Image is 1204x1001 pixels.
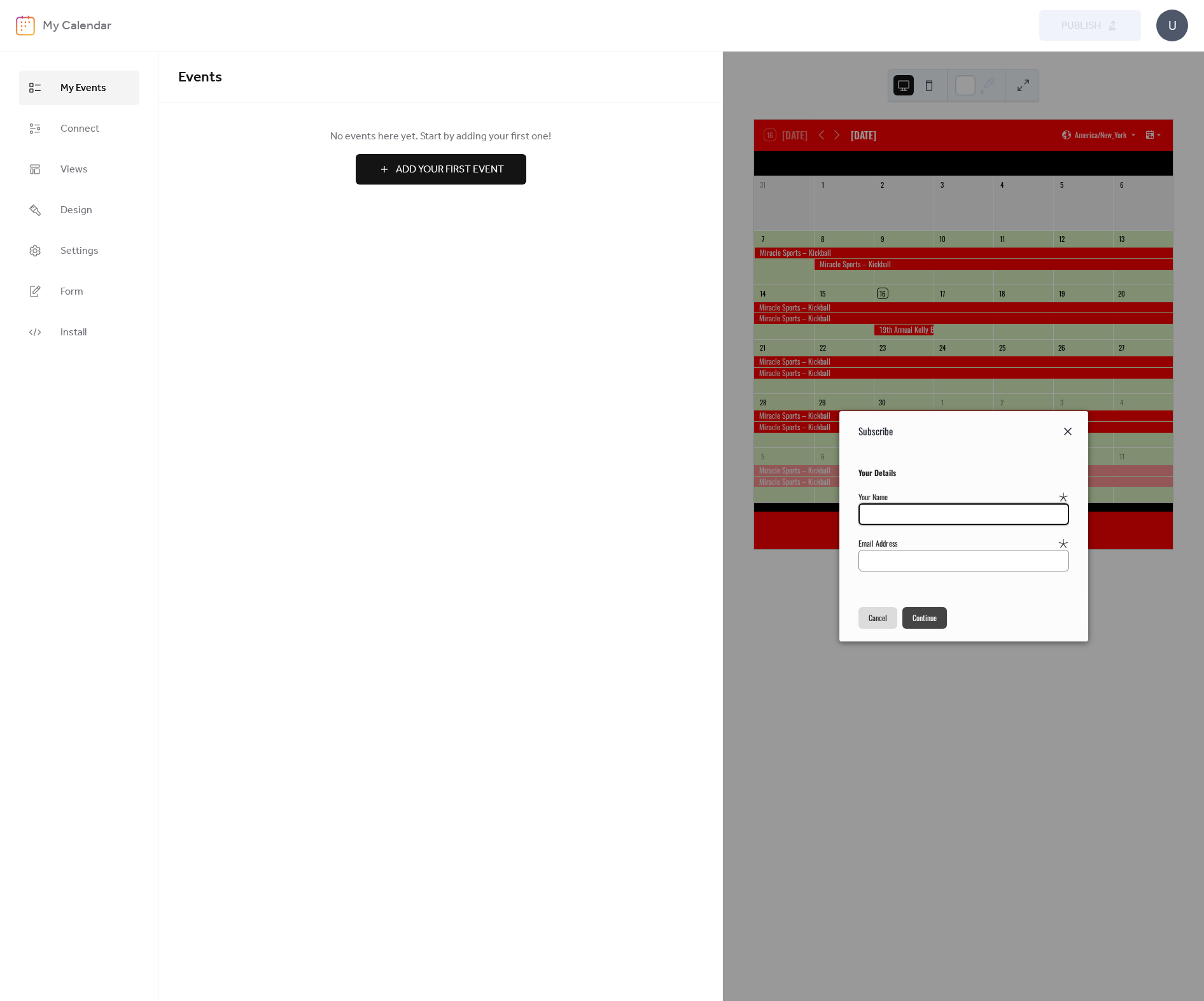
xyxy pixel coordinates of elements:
[19,193,139,227] a: Design
[60,162,88,178] span: Views
[60,244,99,259] span: Settings
[178,154,703,185] a: Add Your First Event
[1156,10,1188,41] div: U
[902,607,947,629] button: Continue
[16,15,35,36] img: logo
[60,325,87,340] span: Install
[19,152,139,186] a: Views
[858,538,1055,549] div: Email Address
[60,81,106,96] span: My Events
[396,162,504,178] span: Add Your First Event
[19,71,139,105] a: My Events
[858,491,1055,503] div: Your Name
[60,284,83,300] span: Form
[60,122,99,137] span: Connect
[356,154,526,185] button: Add Your First Event
[858,424,893,438] span: Subscribe
[858,467,896,479] span: Your Details
[60,203,92,218] span: Design
[19,234,139,268] a: Settings
[858,607,897,629] button: Cancel
[19,274,139,309] a: Form
[43,14,111,38] b: My Calendar
[178,129,703,144] span: No events here yet. Start by adding your first one!
[19,315,139,349] a: Install
[19,111,139,146] a: Connect
[178,64,222,92] span: Events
